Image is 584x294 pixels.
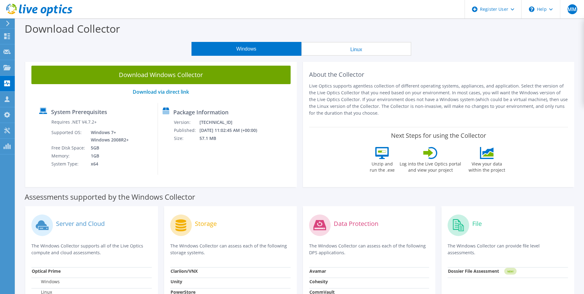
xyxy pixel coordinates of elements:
[391,132,486,139] label: Next Steps for using the Collector
[170,243,291,256] p: The Windows Collector can assess each of the following storage systems.
[174,118,199,126] td: Version:
[301,42,411,56] button: Linux
[133,88,189,95] a: Download via direct link
[86,144,130,152] td: 5GB
[309,83,568,116] p: Live Optics supports agentless collection of different operating systems, appliances, and applica...
[31,66,291,84] a: Download Windows Collector
[334,221,378,227] label: Data Protection
[199,134,265,142] td: 57.1 MB
[31,243,152,256] p: The Windows Collector supports all of the Live Optics compute and cloud assessments.
[51,144,86,152] td: Free Disk Space:
[51,119,97,125] label: Requires .NET V4.7.2+
[448,243,568,256] p: The Windows Collector can provide file level assessments.
[25,194,195,200] label: Assessments supported by the Windows Collector
[86,129,130,144] td: Windows 7+ Windows 2008R2+
[465,159,509,173] label: View your data within the project
[51,129,86,144] td: Supported OS:
[448,268,499,274] strong: Dossier File Assessment
[309,243,429,256] p: The Windows Collector can assess each of the following DPS applications.
[86,160,130,168] td: x64
[472,221,482,227] label: File
[51,152,86,160] td: Memory:
[529,6,534,12] svg: \n
[567,4,577,14] span: MM
[171,279,182,284] strong: Unity
[368,159,396,173] label: Unzip and run the .exe
[173,109,228,115] label: Package Information
[507,270,514,273] tspan: NEW!
[51,160,86,168] td: System Type:
[51,109,107,115] label: System Prerequisites
[191,42,301,56] button: Windows
[56,221,105,227] label: Server and Cloud
[199,118,265,126] td: [TECHNICAL_ID]
[399,159,461,173] label: Log into the Live Optics portal and view your project
[25,22,120,36] label: Download Collector
[171,268,198,274] strong: Clariion/VNX
[199,126,265,134] td: [DATE] 11:02:45 AM (+00:00)
[309,268,326,274] strong: Avamar
[309,71,568,78] h2: About the Collector
[86,152,130,160] td: 1GB
[174,134,199,142] td: Size:
[309,279,328,284] strong: Cohesity
[174,126,199,134] td: Published:
[32,268,61,274] strong: Optical Prime
[195,221,217,227] label: Storage
[32,279,60,285] label: Windows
